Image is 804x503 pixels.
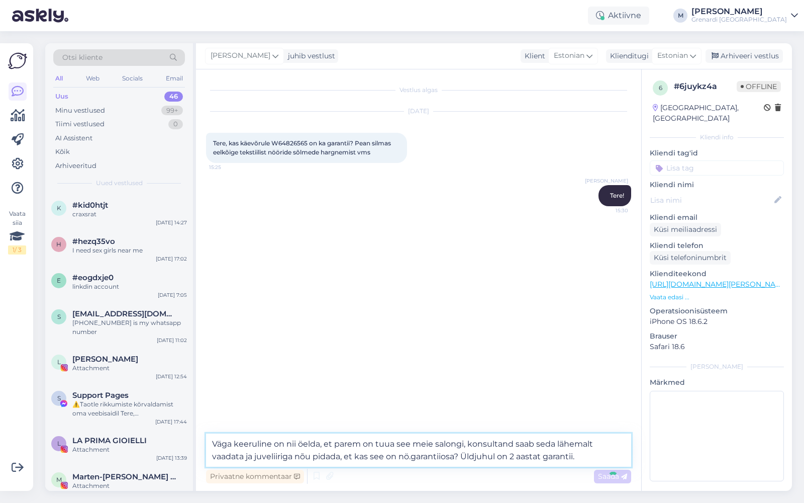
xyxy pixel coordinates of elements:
[650,377,784,388] p: Märkmed
[653,103,764,124] div: [GEOGRAPHIC_DATA], [GEOGRAPHIC_DATA]
[206,107,631,116] div: [DATE]
[155,418,187,426] div: [DATE] 17:44
[657,50,688,61] span: Estonian
[156,219,187,226] div: [DATE] 14:27
[673,9,687,23] div: M
[57,204,61,212] span: k
[62,52,103,63] span: Otsi kliente
[8,245,26,255] div: 1 / 3
[737,81,781,92] span: Offline
[650,160,784,176] input: Lisa tag
[72,400,187,418] div: ⚠️Taotle rikkumiste kõrvaldamist oma veebisaidil Tere, [PERSON_NAME] saatnud mitu hoiatust, et te...
[120,72,145,85] div: Socials
[209,163,247,171] span: 15:25
[156,454,187,462] div: [DATE] 13:39
[157,337,187,344] div: [DATE] 11:02
[164,92,183,102] div: 46
[650,306,784,316] p: Operatsioonisüsteem
[56,240,61,248] span: h
[585,177,628,185] span: [PERSON_NAME]
[650,223,721,236] div: Küsi meiliaadressi
[72,282,187,291] div: linkdin account
[206,86,631,95] div: Vestlus algas
[650,212,784,223] p: Kliendi email
[156,373,187,380] div: [DATE] 12:54
[659,84,662,92] span: 6
[650,195,772,206] input: Lisa nimi
[650,362,784,371] div: [PERSON_NAME]
[554,50,584,61] span: Estonian
[55,147,70,157] div: Kõik
[56,476,62,483] span: M
[8,51,27,70] img: Askly Logo
[72,273,114,282] span: #eogdxje0
[521,51,545,61] div: Klient
[96,179,143,188] span: Uued vestlused
[55,106,105,116] div: Minu vestlused
[650,280,788,289] a: [URL][DOMAIN_NAME][PERSON_NAME]
[588,7,649,25] div: Aktiivne
[57,313,61,320] span: s
[650,133,784,142] div: Kliendi info
[590,207,628,214] span: 15:30
[650,316,784,327] p: iPhone OS 18.6.2
[72,481,187,490] div: Attachment
[691,16,787,24] div: Grenardi [GEOGRAPHIC_DATA]
[674,80,737,93] div: # 6juykz4a
[606,51,649,61] div: Klienditugi
[84,72,102,85] div: Web
[57,394,61,402] span: S
[650,342,784,352] p: Safari 18.6
[72,309,177,318] span: sambhavgems1@gmail.com
[55,161,96,171] div: Arhiveeritud
[284,51,335,61] div: juhib vestlust
[55,133,92,143] div: AI Assistent
[55,119,105,129] div: Tiimi vestlused
[650,180,784,190] p: Kliendi nimi
[168,119,183,129] div: 0
[691,8,798,24] a: [PERSON_NAME]Grenardi [GEOGRAPHIC_DATA]
[72,237,115,246] span: #hezq35vo
[72,201,108,210] span: #kid0htjt
[650,240,784,251] p: Kliendi telefon
[650,148,784,158] p: Kliendi tag'id
[72,364,187,373] div: Attachment
[72,445,187,454] div: Attachment
[57,440,61,447] span: L
[650,331,784,342] p: Brauser
[610,192,624,199] span: Tere!
[57,277,61,284] span: e
[72,391,129,400] span: Support Pages
[691,8,787,16] div: [PERSON_NAME]
[72,210,187,219] div: craxsrat
[650,293,784,302] p: Vaata edasi ...
[650,269,784,279] p: Klienditeekond
[72,436,147,445] span: LA PRIMA GIOIELLI
[161,106,183,116] div: 99+
[72,472,177,481] span: Marten-Jaan M. 📸
[72,355,138,364] span: Leo Pizzo
[213,139,392,156] span: Tere, kas käevõrule W64826565 on ka garantii? Pean silmas eelkõige tekstiilist nööride sõlmede ha...
[53,72,65,85] div: All
[650,251,731,265] div: Küsi telefoninumbrit
[72,318,187,337] div: [PHONE_NUMBER] is my whatsapp number
[164,72,185,85] div: Email
[156,490,187,498] div: [DATE] 16:49
[706,49,783,63] div: Arhiveeri vestlus
[57,358,61,366] span: L
[211,50,270,61] span: [PERSON_NAME]
[72,246,187,255] div: I need sex girls near me
[55,92,68,102] div: Uus
[158,291,187,299] div: [DATE] 7:05
[8,209,26,255] div: Vaata siia
[156,255,187,263] div: [DATE] 17:02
